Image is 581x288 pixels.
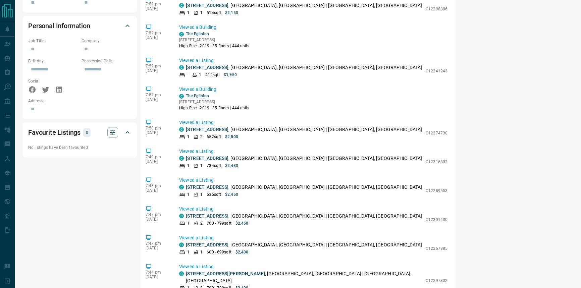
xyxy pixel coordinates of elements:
[186,270,422,284] p: , [GEOGRAPHIC_DATA], [GEOGRAPHIC_DATA] | [GEOGRAPHIC_DATA], [GEOGRAPHIC_DATA]
[146,97,169,102] p: [DATE]
[186,155,422,162] p: , [GEOGRAPHIC_DATA], [GEOGRAPHIC_DATA] | [GEOGRAPHIC_DATA], [GEOGRAPHIC_DATA]
[200,220,203,226] p: 2
[207,134,221,140] p: 652 sqft
[28,20,90,31] h2: Personal Information
[146,93,169,97] p: 7:52 pm
[426,130,447,136] p: C12274730
[28,18,131,34] div: Personal Information
[186,184,422,191] p: , [GEOGRAPHIC_DATA], [GEOGRAPHIC_DATA] | [GEOGRAPHIC_DATA], [GEOGRAPHIC_DATA]
[28,78,78,84] p: Social:
[186,3,228,8] a: [STREET_ADDRESS]
[179,271,184,276] div: condos.ca
[85,129,89,136] p: 0
[187,191,190,197] p: 1
[225,163,238,169] p: $2,480
[235,220,249,226] p: $2,450
[207,249,231,255] p: 600 - 699 sqft
[179,127,184,132] div: condos.ca
[186,126,422,133] p: , [GEOGRAPHIC_DATA], [GEOGRAPHIC_DATA] | [GEOGRAPHIC_DATA], [GEOGRAPHIC_DATA]
[146,183,169,188] p: 7:48 pm
[179,24,447,31] p: Viewed a Building
[179,65,184,70] div: condos.ca
[146,246,169,250] p: [DATE]
[426,68,447,74] p: C12241243
[146,212,169,217] p: 7:47 pm
[146,130,169,135] p: [DATE]
[200,249,203,255] p: 1
[146,275,169,279] p: [DATE]
[179,86,447,93] p: Viewed a Building
[200,134,203,140] p: 2
[82,38,131,44] p: Company:
[179,185,184,189] div: condos.ca
[28,58,78,64] p: Birthday:
[187,163,190,169] p: 1
[200,163,203,169] p: 1
[146,126,169,130] p: 7:50 pm
[225,134,238,140] p: $2,500
[187,134,190,140] p: 1
[146,35,169,40] p: [DATE]
[179,57,447,64] p: Viewed a Listing
[146,2,169,6] p: 7:52 pm
[186,271,265,276] a: [STREET_ADDRESS][PERSON_NAME]
[179,105,250,111] p: High-Rise | 2019 | 35 floors | 444 units
[186,2,422,9] p: , [GEOGRAPHIC_DATA], [GEOGRAPHIC_DATA] | [GEOGRAPHIC_DATA], [GEOGRAPHIC_DATA]
[187,72,188,78] p: -
[207,191,221,197] p: 535 sqft
[186,32,209,36] a: The Eglinton
[146,241,169,246] p: 7:47 pm
[186,65,228,70] a: [STREET_ADDRESS]
[28,127,81,138] h2: Favourite Listings
[186,64,422,71] p: , [GEOGRAPHIC_DATA], [GEOGRAPHIC_DATA] | [GEOGRAPHIC_DATA], [GEOGRAPHIC_DATA]
[179,234,447,241] p: Viewed a Listing
[186,127,228,132] a: [STREET_ADDRESS]
[179,43,250,49] p: High-Rise | 2019 | 35 floors | 444 units
[179,119,447,126] p: Viewed a Listing
[426,6,447,12] p: C12298806
[426,278,447,284] p: C12297302
[225,10,238,16] p: $2,150
[179,206,447,213] p: Viewed a Listing
[146,64,169,68] p: 7:52 pm
[146,155,169,159] p: 7:49 pm
[186,184,228,190] a: [STREET_ADDRESS]
[179,37,250,43] p: [STREET_ADDRESS]
[146,270,169,275] p: 7:44 pm
[179,3,184,8] div: condos.ca
[186,94,209,98] a: The Eglinton
[28,124,131,140] div: Favourite Listings0
[28,98,131,104] p: Address:
[426,159,447,165] p: C12316802
[200,191,203,197] p: 1
[146,68,169,73] p: [DATE]
[179,156,184,161] div: condos.ca
[426,188,447,194] p: C12289503
[146,188,169,193] p: [DATE]
[224,72,237,78] p: $1,950
[187,249,190,255] p: 1
[200,10,203,16] p: 1
[179,242,184,247] div: condos.ca
[426,245,447,251] p: C12267885
[187,10,190,16] p: 1
[146,159,169,164] p: [DATE]
[179,94,184,99] div: condos.ca
[146,31,169,35] p: 7:52 pm
[199,72,201,78] p: 1
[187,220,190,226] p: 1
[179,99,250,105] p: [STREET_ADDRESS]
[186,242,228,247] a: [STREET_ADDRESS]
[186,156,228,161] a: [STREET_ADDRESS]
[235,249,249,255] p: $2,400
[186,213,422,220] p: , [GEOGRAPHIC_DATA], [GEOGRAPHIC_DATA] | [GEOGRAPHIC_DATA], [GEOGRAPHIC_DATA]
[426,217,447,223] p: C12301430
[146,217,169,222] p: [DATE]
[186,213,228,219] a: [STREET_ADDRESS]
[205,72,220,78] p: 412 sqft
[28,38,78,44] p: Job Title:
[146,6,169,11] p: [DATE]
[28,145,131,151] p: No listings have been favourited
[179,32,184,37] div: condos.ca
[179,177,447,184] p: Viewed a Listing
